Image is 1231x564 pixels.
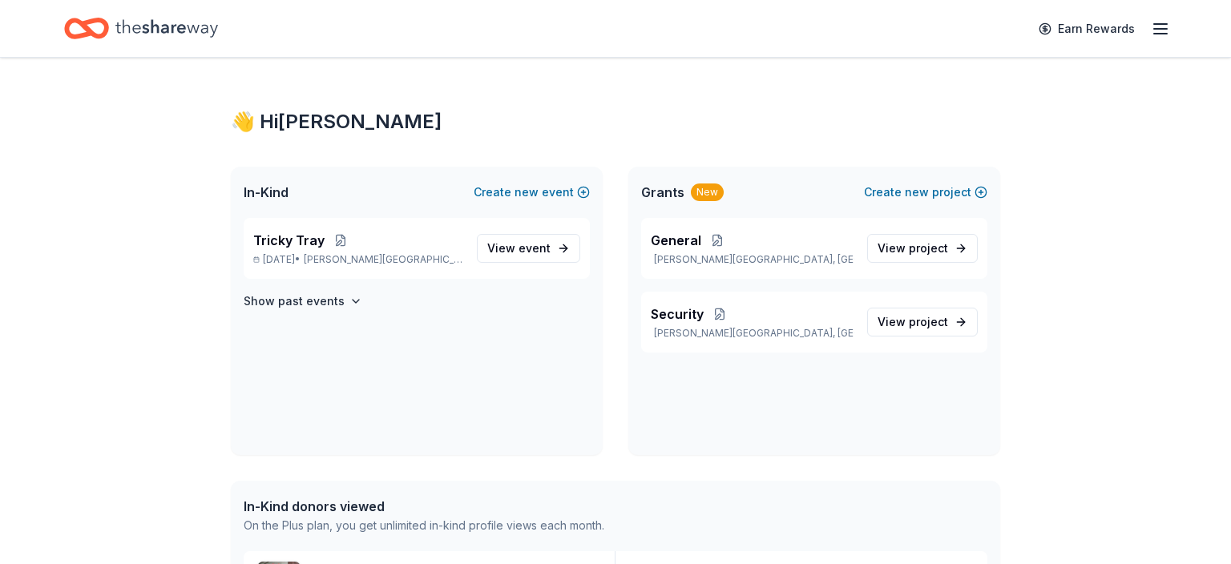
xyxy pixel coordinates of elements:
button: Createnewproject [864,183,987,202]
span: project [909,315,948,328]
div: In-Kind donors viewed [244,497,604,516]
a: Earn Rewards [1029,14,1144,43]
div: 👋 Hi [PERSON_NAME] [231,109,1000,135]
span: General [651,231,701,250]
span: event [519,241,551,255]
span: View [878,239,948,258]
span: new [905,183,929,202]
div: New [691,183,724,201]
span: Tricky Tray [253,231,325,250]
h4: Show past events [244,292,345,311]
p: [PERSON_NAME][GEOGRAPHIC_DATA], [GEOGRAPHIC_DATA] [651,253,854,266]
span: project [909,241,948,255]
span: View [487,239,551,258]
p: [PERSON_NAME][GEOGRAPHIC_DATA], [GEOGRAPHIC_DATA] [651,327,854,340]
span: In-Kind [244,183,289,202]
span: [PERSON_NAME][GEOGRAPHIC_DATA], [GEOGRAPHIC_DATA] [304,253,464,266]
a: View project [867,308,978,336]
button: Createnewevent [474,183,590,202]
div: On the Plus plan, you get unlimited in-kind profile views each month. [244,516,604,535]
a: View project [867,234,978,263]
p: [DATE] • [253,253,464,266]
a: View event [477,234,580,263]
span: Security [651,304,704,324]
span: View [878,312,948,332]
a: Home [64,10,218,47]
span: Grants [641,183,684,202]
span: new [515,183,539,202]
button: Show past events [244,292,362,311]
